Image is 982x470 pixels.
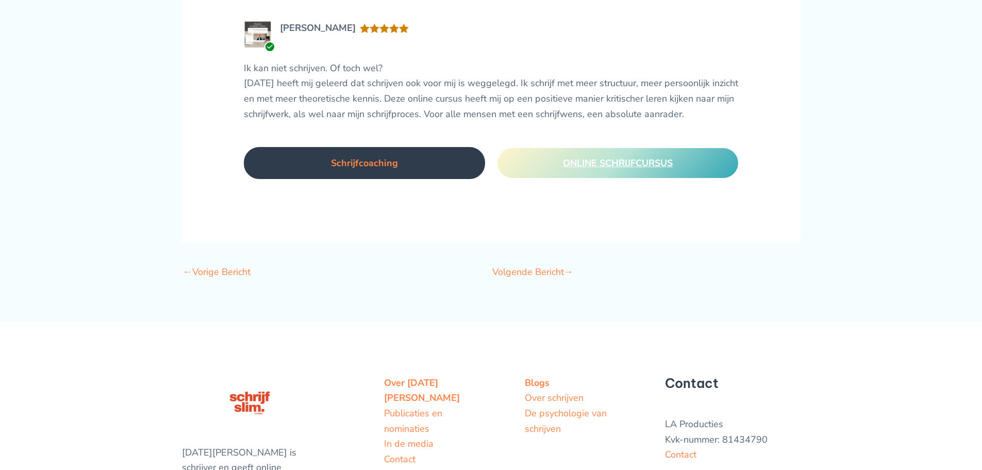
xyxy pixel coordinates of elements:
[384,377,460,404] a: Over [DATE][PERSON_NAME]
[525,377,550,389] a: Blogs
[665,376,801,391] h5: Contact
[280,21,356,36] div: [PERSON_NAME]
[360,23,409,56] span: Gewaardeerd uit 5
[497,148,739,178] a: ONLINE SCHRIJFCURSUS
[264,41,275,52] div: Geverifieerde koper
[384,407,442,435] a: Publicaties en nominaties
[183,266,192,278] span: ←
[244,147,485,179] a: Schrijfcoaching
[222,376,277,430] img: schrijfcursus schrijfslim academy
[564,266,573,278] span: →
[384,453,415,465] a: Contact
[492,262,573,284] a: Volgende Bericht
[360,23,409,34] div: ONLINE SCHRIJFCURSUS: boek schrijven & schrijver worden Gewaardeerd met 5 van de 5
[665,417,801,463] p: LA Producties Kvk-nummer: 81434790
[525,407,607,435] a: De psychologie van schrijven
[665,376,801,463] aside: Footer Widget 3
[525,392,584,404] a: Over schrijven
[563,157,673,169] span: ONLINE SCHRIJFCURSUS
[244,61,739,122] p: Ik kan niet schrijven. Of toch wel? [DATE] heeft mij geleerd dat schrijven ook voor mij is weggel...
[182,242,801,285] nav: Berichten
[183,262,251,284] a: Vorige Bericht
[384,437,434,450] a: In de media
[665,448,696,461] a: Contact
